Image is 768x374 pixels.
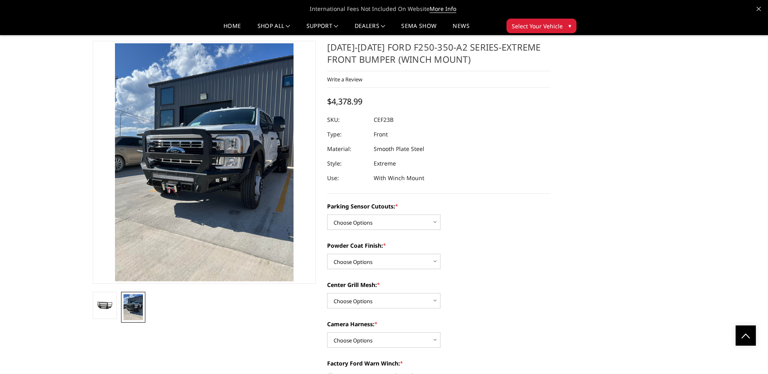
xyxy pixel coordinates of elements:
a: Click to Top [736,325,756,346]
span: Select Your Vehicle [512,22,563,30]
a: Write a Review [327,76,362,83]
dd: Smooth Plate Steel [374,142,424,156]
dt: Style: [327,156,368,171]
a: Dealers [355,23,385,35]
a: 2023-2025 Ford F250-350-A2 Series-Extreme Front Bumper (winch mount) [93,41,316,284]
dt: SKU: [327,113,368,127]
img: 2023-2025 Ford F250-350-A2 Series-Extreme Front Bumper (winch mount) [95,301,115,310]
img: 2023-2025 Ford F250-350-A2 Series-Extreme Front Bumper (winch mount) [123,294,143,320]
dt: Material: [327,142,368,156]
dt: Use: [327,171,368,185]
label: Center Grill Mesh: [327,280,551,289]
span: $4,378.99 [327,96,362,107]
span: ▾ [568,21,571,30]
label: Camera Harness: [327,320,551,328]
label: Powder Coat Finish: [327,241,551,250]
dd: Front [374,127,388,142]
iframe: Chat Widget [728,335,768,374]
a: More Info [430,5,456,13]
span: International Fees Not Included On Website [93,1,676,17]
dd: With Winch Mount [374,171,424,185]
h1: [DATE]-[DATE] Ford F250-350-A2 Series-Extreme Front Bumper (winch mount) [327,41,551,71]
label: Parking Sensor Cutouts: [327,202,551,210]
dd: Extreme [374,156,396,171]
button: Select Your Vehicle [506,19,577,33]
a: News [453,23,469,35]
label: Factory Ford Warn Winch: [327,359,551,368]
a: Home [223,23,241,35]
a: shop all [257,23,290,35]
dt: Type: [327,127,368,142]
dd: CEF23B [374,113,394,127]
a: SEMA Show [401,23,436,35]
a: Support [306,23,338,35]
